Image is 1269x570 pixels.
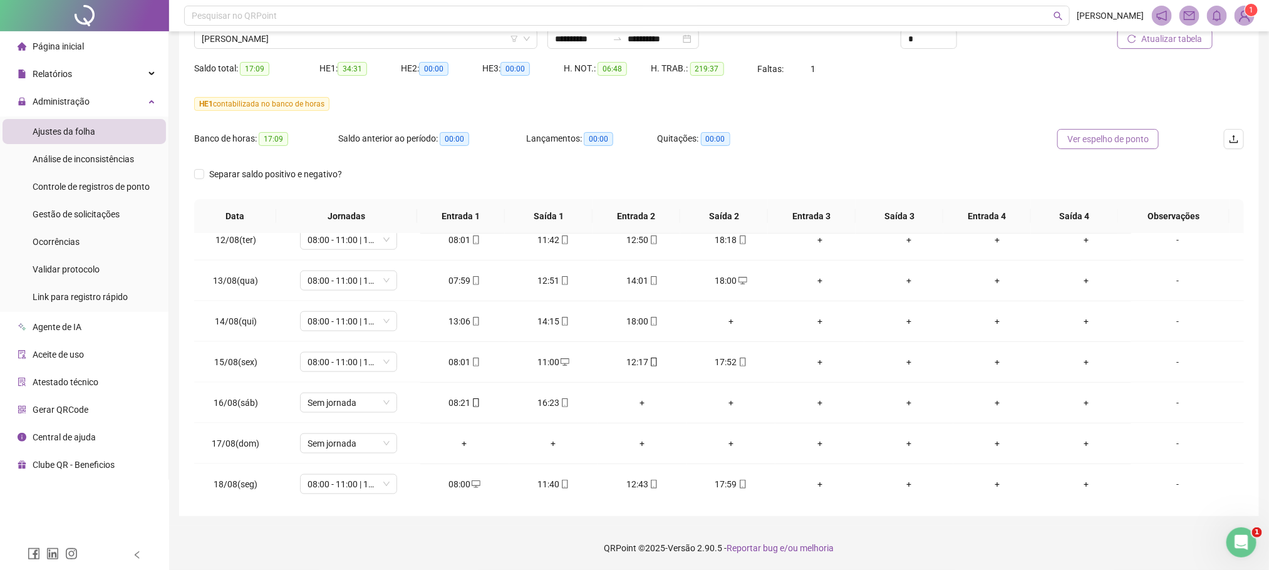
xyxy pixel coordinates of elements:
span: 17/08(dom) [212,438,259,448]
span: 08:00 - 11:00 | 12:12 - 18:00 [308,231,390,249]
div: + [785,396,854,410]
span: desktop [559,358,569,366]
span: mobile [470,236,480,244]
div: 08:21 [430,396,499,410]
span: 00:00 [500,62,530,76]
span: audit [18,350,26,359]
span: 1 [1252,527,1262,537]
span: [PERSON_NAME] [1077,9,1144,23]
div: + [874,274,943,288]
th: Saída 2 [680,199,768,234]
span: mobile [737,236,747,244]
span: Clube QR - Beneficios [33,460,115,470]
div: 16:23 [519,396,588,410]
span: down [523,35,531,43]
div: 08:01 [430,355,499,369]
span: Relatórios [33,69,72,79]
span: mobile [648,276,658,285]
span: Link para registro rápido [33,292,128,302]
span: Administração [33,96,90,106]
th: Jornadas [276,199,417,234]
div: + [430,437,499,450]
span: upload [1229,134,1239,144]
span: swap-right [613,34,623,44]
th: Entrada 3 [768,199,856,234]
span: 12/08(ter) [215,235,256,245]
span: mobile [737,480,747,489]
div: + [1052,396,1121,410]
span: bell [1211,10,1223,21]
div: - [1141,477,1215,491]
div: + [697,437,765,450]
span: mobile [470,358,480,366]
div: + [1052,233,1121,247]
th: Entrada 2 [593,199,680,234]
th: Saída 4 [1031,199,1119,234]
div: + [963,233,1032,247]
th: Entrada 4 [943,199,1031,234]
span: mobile [648,358,658,366]
span: linkedin [46,547,59,560]
div: 07:59 [430,274,499,288]
div: + [785,274,854,288]
span: 17:09 [240,62,269,76]
span: 08:00 - 11:00 | 12:12 - 18:00 [308,312,390,331]
span: Análise de inconsistências [33,154,134,164]
div: - [1141,314,1215,328]
span: desktop [737,276,747,285]
div: + [963,396,1032,410]
span: Atestado técnico [33,377,98,387]
span: notification [1156,10,1168,21]
div: + [785,477,854,491]
span: Sem jornada [308,393,390,412]
div: + [963,314,1032,328]
div: + [1052,477,1121,491]
th: Saída 3 [856,199,943,234]
span: Atualizar tabela [1141,32,1203,46]
span: solution [18,378,26,386]
div: 12:17 [608,355,676,369]
span: 08:00 - 11:00 | 12:12 - 18:00 [308,475,390,494]
div: 11:40 [519,477,588,491]
span: contabilizada no banco de horas [194,97,329,111]
th: Data [194,199,276,234]
div: + [1052,314,1121,328]
span: mobile [470,398,480,407]
span: mobile [559,480,569,489]
span: Gerar QRCode [33,405,88,415]
th: Observações [1118,199,1230,234]
span: 00:00 [701,132,730,146]
div: + [874,314,943,328]
span: mobile [559,276,569,285]
span: mobile [648,480,658,489]
div: + [963,355,1032,369]
span: 1 [1249,6,1253,14]
span: Reportar bug e/ou melhoria [727,543,834,553]
div: Saldo total: [194,61,319,76]
div: HE 3: [482,61,564,76]
div: + [785,355,854,369]
div: + [1052,274,1121,288]
span: 14/08(qui) [215,316,257,326]
div: + [608,396,676,410]
span: Separar saldo positivo e negativo? [204,167,347,181]
span: 08:00 - 11:00 | 12:12 - 18:00 [308,353,390,371]
iframe: Intercom live chat [1226,527,1256,557]
span: gift [18,460,26,469]
span: Página inicial [33,41,84,51]
div: + [785,437,854,450]
div: 08:01 [430,233,499,247]
div: + [608,437,676,450]
span: Sem jornada [308,434,390,453]
span: mobile [470,317,480,326]
span: 15/08(sex) [214,357,257,367]
div: + [963,477,1032,491]
span: file [18,70,26,78]
span: 06:48 [598,62,627,76]
span: qrcode [18,405,26,414]
span: 08:00 - 11:00 | 12:12 - 18:00 [308,271,390,290]
span: mobile [648,236,658,244]
span: to [613,34,623,44]
span: mobile [470,276,480,285]
div: + [874,233,943,247]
